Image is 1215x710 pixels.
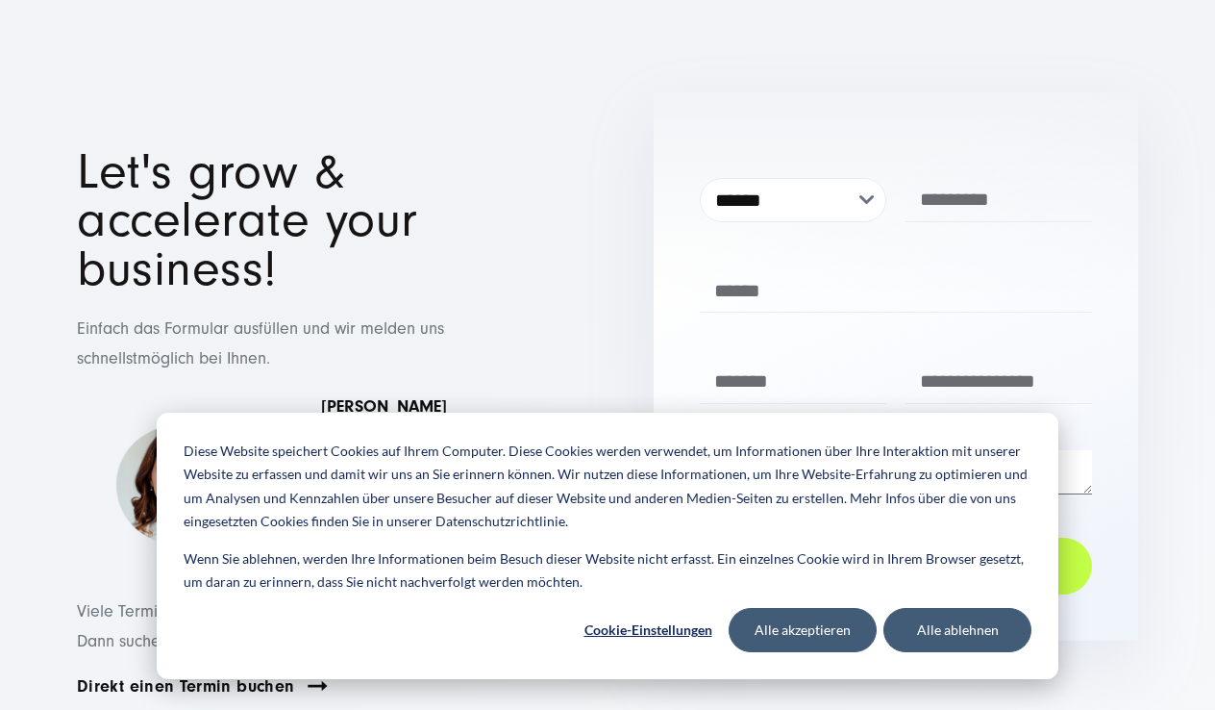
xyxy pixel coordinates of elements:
span: Let's grow & accelerate your business! [77,143,418,297]
p: Wenn Sie ablehnen, werden Ihre Informationen beim Besuch dieser Website nicht erfasst. Ein einzel... [184,547,1031,595]
a: Direkt einen Termin buchen [77,675,294,697]
p: Diese Website speichert Cookies auf Ihrem Computer. Diese Cookies werden verwendet, um Informatio... [184,440,1031,534]
button: Alle akzeptieren [729,608,877,652]
p: CRO SUNZINET [321,393,522,451]
img: Simona-kontakt-page-picture [115,426,235,545]
span: Viele Termine im Kalender? Dann suchen Sie sich doch einfach einen Termin aus: [77,601,459,651]
div: Cookie banner [157,413,1058,679]
button: Alle ablehnen [883,608,1031,652]
strong: [PERSON_NAME] [321,396,447,417]
button: Cookie-Einstellungen [574,608,722,652]
span: Einfach das Formular ausfüllen und wir melden uns schnellstmöglich bei Ihnen. [77,318,444,368]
